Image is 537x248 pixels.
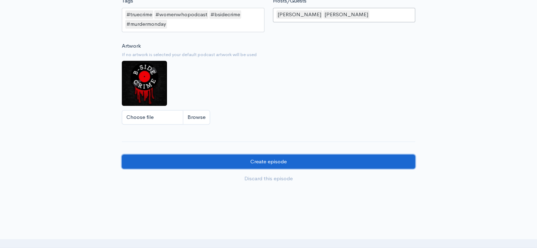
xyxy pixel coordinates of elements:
[122,171,415,186] a: Discard this episode
[154,10,208,19] div: #womenwhopodcast
[209,10,241,19] div: #bsidecrime
[125,20,167,29] div: #murdermonday
[276,10,322,19] div: [PERSON_NAME]
[122,51,415,58] small: If no artwork is selected your default podcast artwork will be used
[323,10,369,19] div: [PERSON_NAME]
[122,155,415,169] input: Create episode
[125,10,153,19] div: #truecrime
[122,42,141,50] label: Artwork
